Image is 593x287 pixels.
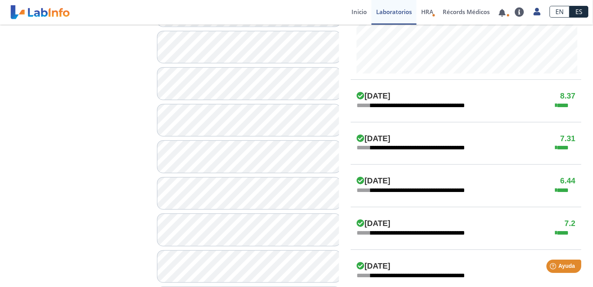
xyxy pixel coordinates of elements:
h4: [DATE] [357,262,390,271]
h4: [DATE] [357,176,390,186]
h4: [DATE] [357,134,390,143]
a: EN [550,6,570,18]
a: ES [570,6,588,18]
h4: [DATE] [357,219,390,228]
span: HRA [421,8,433,16]
h4: [DATE] [357,91,390,101]
iframe: Help widget launcher [523,257,584,278]
h4: 7.31 [560,134,575,143]
h4: 6.44 [560,176,575,186]
h4: 7.2 [564,219,575,228]
h4: 8.37 [560,91,575,101]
